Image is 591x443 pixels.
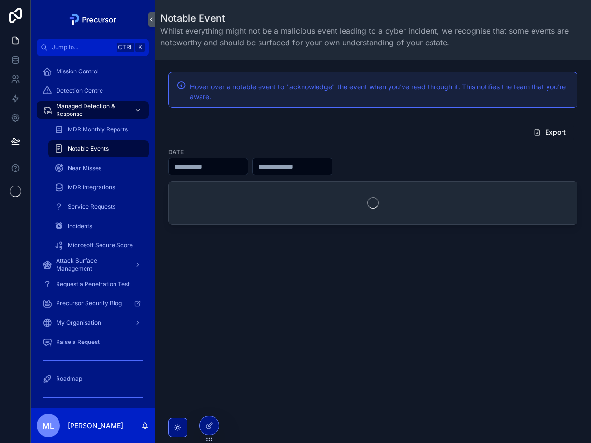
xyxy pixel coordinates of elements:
a: Precursor Security Blog [37,295,149,312]
div: Hover over a notable event to "acknowledge" the event when you've read through it. This notifies ... [190,82,569,101]
a: Request a Penetration Test [37,275,149,293]
a: Microsoft Secure Score [48,237,149,254]
span: Hover over a notable event to "acknowledge" the event when you've read through it. This notifies ... [190,83,566,100]
span: MDR Integrations [68,184,115,191]
h1: Notable Event [160,12,585,25]
a: Roadmap [37,370,149,387]
a: MDR Monthly Reports [48,121,149,138]
span: Attack Surface Management [56,257,127,272]
button: Export [526,124,574,141]
a: Raise a Request [37,333,149,351]
a: Near Misses [48,159,149,177]
span: My Organisation [56,319,101,327]
a: Attack Surface Management [37,256,149,273]
div: scrollable content [31,56,155,408]
span: Roadmap [56,375,82,383]
span: MDR Monthly Reports [68,126,128,133]
img: App logo [67,12,119,27]
span: Precursor Security Blog [56,300,122,307]
span: Ctrl [117,43,134,52]
a: MDR Integrations [48,179,149,196]
span: Jump to... [52,43,113,51]
label: Date [168,147,184,156]
span: Service Requests [68,203,115,211]
span: K [136,43,144,51]
span: Notable Events [68,145,109,153]
span: Mission Control [56,68,99,75]
span: ML [43,420,54,431]
span: Request a Penetration Test [56,280,130,288]
span: Near Misses [68,164,101,172]
a: Incidents [48,217,149,235]
span: Whilst everything might not be a malicious event leading to a cyber incident, we recognise that s... [160,25,585,48]
span: Incidents [68,222,92,230]
span: Managed Detection & Response [56,102,127,118]
p: [PERSON_NAME] [68,421,123,430]
span: Detection Centre [56,87,103,95]
span: Raise a Request [56,338,100,346]
button: Jump to...CtrlK [37,39,149,56]
a: Managed Detection & Response [37,101,149,119]
span: Microsoft Secure Score [68,242,133,249]
a: Detection Centre [37,82,149,100]
a: Mission Control [37,63,149,80]
a: Notable Events [48,140,149,157]
a: Service Requests [48,198,149,215]
a: My Organisation [37,314,149,331]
